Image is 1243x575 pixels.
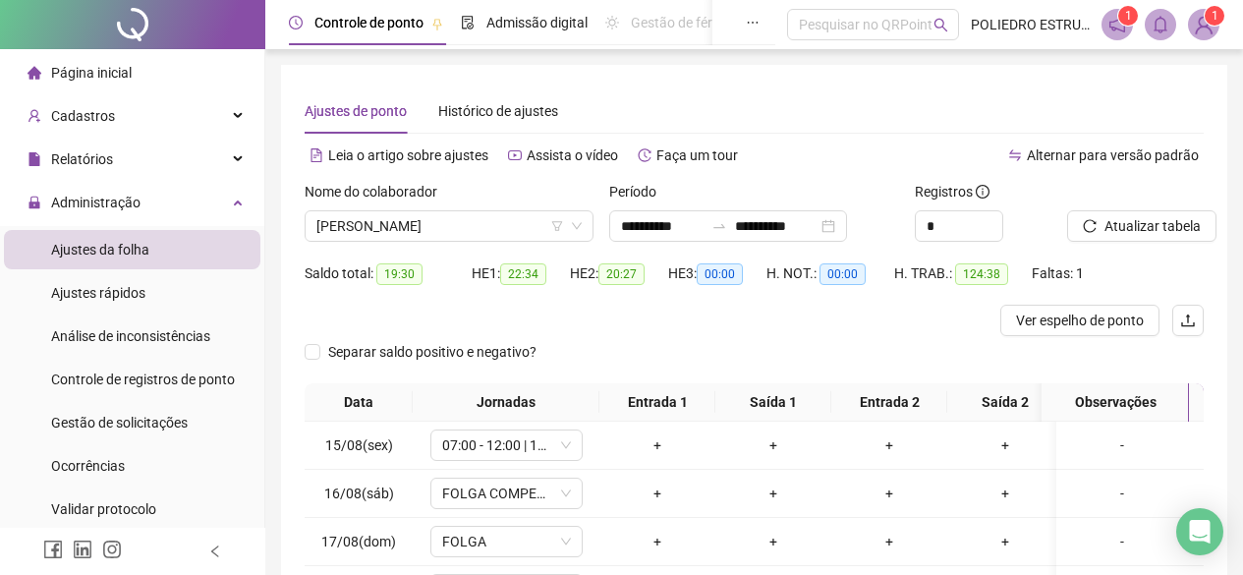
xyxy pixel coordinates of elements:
span: 1 [1125,9,1132,23]
span: Controle de ponto [314,15,424,30]
span: Ver espelho de ponto [1016,310,1144,331]
span: bell [1152,16,1169,33]
div: + [839,483,939,504]
span: Gestão de solicitações [51,415,188,431]
span: 124:38 [955,263,1008,285]
span: down [560,488,572,499]
span: Ajustes rápidos [51,285,145,301]
div: - [1064,434,1180,456]
div: Saldo total: [305,262,472,285]
span: FOLGA COMPENSATÓRIA [442,479,571,508]
th: Observações [1042,383,1189,422]
span: Ocorrências [51,458,125,474]
span: file-text [310,148,323,162]
span: HARLEI CAMPOS MATIAS [316,211,582,241]
div: Ajustes de ponto [305,100,407,122]
div: + [839,434,939,456]
button: Atualizar tabela [1067,210,1216,242]
span: search [933,18,948,32]
span: sun [605,16,619,29]
span: history [638,148,651,162]
th: Entrada 1 [599,383,715,422]
span: filter [551,220,563,232]
div: H. NOT.: [766,262,894,285]
span: lock [28,196,41,209]
span: 16/08(sáb) [324,486,394,501]
span: Separar saldo positivo e negativo? [320,341,544,363]
span: Alternar para versão padrão [1027,147,1199,163]
span: 17/08(dom) [321,534,396,549]
span: 07:00 - 12:00 | 13:00 - 16:00 [442,431,571,460]
div: + [723,531,823,552]
span: info-circle [976,185,989,199]
div: + [955,483,1055,504]
div: H. TRAB.: [894,262,1032,285]
span: Ajustes da folha [51,242,149,258]
button: Ver espelho de ponto [1000,305,1159,336]
span: 00:00 [819,263,866,285]
span: Gestão de férias [631,15,730,30]
div: + [607,483,707,504]
span: POLIEDRO ESTRUTURAS METALICAS [971,14,1090,35]
sup: Atualize o seu contato no menu Meus Dados [1205,6,1224,26]
span: facebook [43,540,63,559]
span: ellipsis [746,16,760,29]
span: file [28,152,41,166]
span: youtube [508,148,522,162]
span: down [560,439,572,451]
span: Relatórios [51,151,113,167]
img: 84980 [1189,10,1218,39]
sup: 1 [1118,6,1138,26]
span: upload [1180,313,1196,328]
div: HE 1: [472,262,570,285]
span: swap [1008,148,1022,162]
span: Página inicial [51,65,132,81]
span: Observações [1049,391,1181,413]
label: Período [609,181,669,202]
div: + [607,434,707,456]
span: 00:00 [697,263,743,285]
th: Saída 1 [715,383,831,422]
div: - [1064,483,1180,504]
div: + [955,531,1055,552]
div: Histórico de ajustes [438,100,558,122]
span: reload [1083,219,1097,233]
span: Atualizar tabela [1104,215,1201,237]
div: + [723,483,823,504]
span: Leia o artigo sobre ajustes [328,147,488,163]
span: linkedin [73,540,92,559]
span: notification [1108,16,1126,33]
span: 1 [1212,9,1218,23]
div: HE 3: [668,262,766,285]
th: Saída 2 [947,383,1063,422]
div: + [955,434,1055,456]
span: 20:27 [598,263,645,285]
span: 22:34 [500,263,546,285]
span: Cadastros [51,108,115,124]
th: Data [305,383,413,422]
div: + [723,434,823,456]
div: HE 2: [570,262,668,285]
span: down [560,536,572,547]
span: FOLGA [442,527,571,556]
span: Controle de registros de ponto [51,372,235,387]
span: Faltas: 1 [1032,265,1084,281]
div: + [839,531,939,552]
div: - [1064,531,1180,552]
span: user-add [28,109,41,123]
span: Administração [51,195,141,210]
span: Faça um tour [656,147,738,163]
span: Validar protocolo [51,501,156,517]
span: Assista o vídeo [527,147,618,163]
th: Entrada 2 [831,383,947,422]
span: instagram [102,540,122,559]
th: Jornadas [413,383,599,422]
span: swap-right [711,218,727,234]
span: pushpin [431,18,443,29]
span: clock-circle [289,16,303,29]
span: file-done [461,16,475,29]
div: Open Intercom Messenger [1176,508,1223,555]
span: left [208,545,222,558]
div: + [607,531,707,552]
span: to [711,218,727,234]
